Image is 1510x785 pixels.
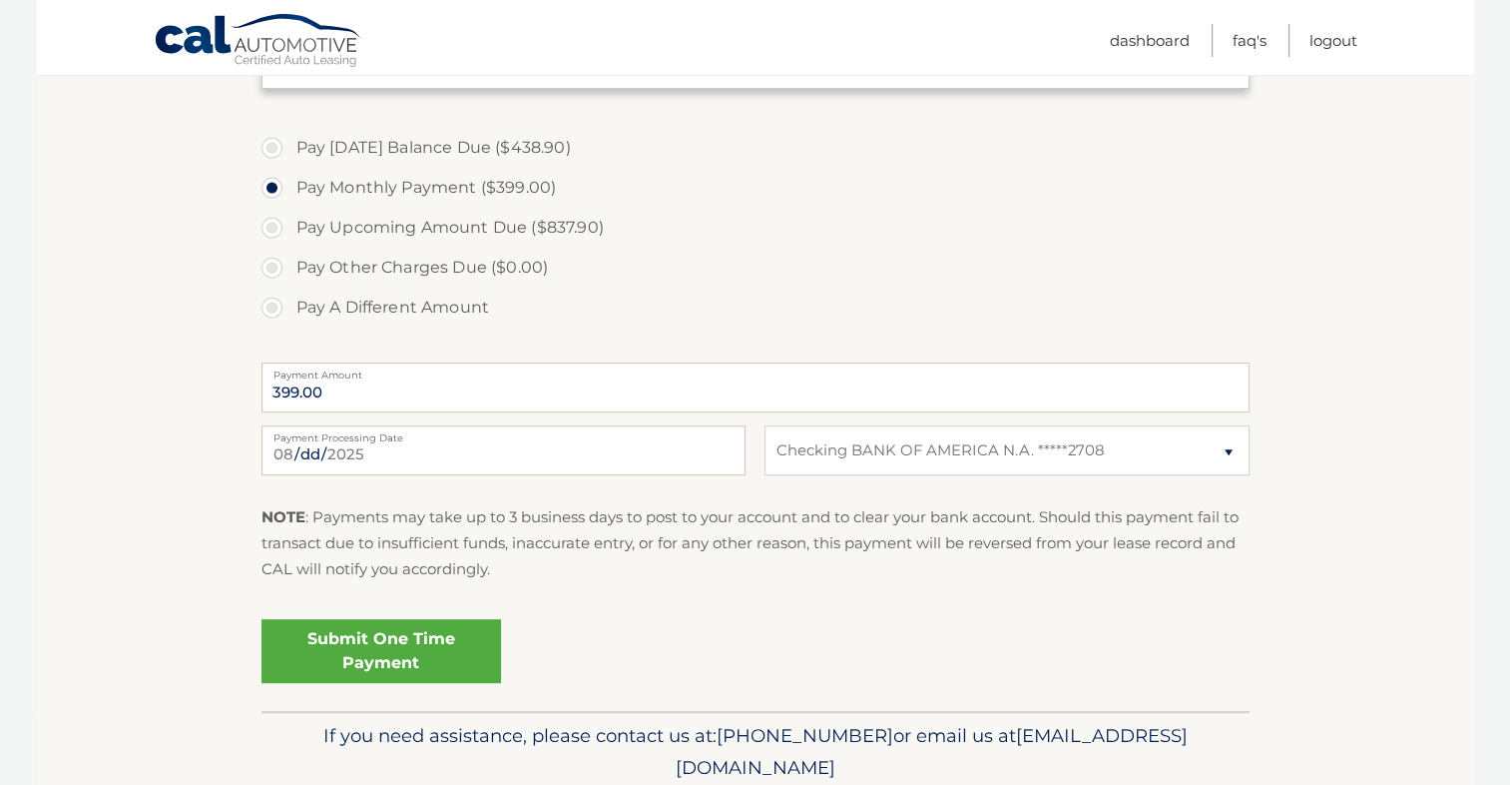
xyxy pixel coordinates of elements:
a: Dashboard [1110,24,1190,57]
a: Cal Automotive [154,13,363,71]
strong: NOTE [261,507,305,526]
p: : Payments may take up to 3 business days to post to your account and to clear your bank account.... [261,504,1250,583]
label: Payment Amount [261,363,1250,379]
label: Pay A Different Amount [261,288,1250,328]
label: Pay [DATE] Balance Due ($438.90) [261,128,1250,168]
label: Pay Other Charges Due ($0.00) [261,248,1250,288]
a: Submit One Time Payment [261,619,501,683]
input: Payment Date [261,425,746,475]
span: [EMAIL_ADDRESS][DOMAIN_NAME] [676,724,1188,779]
label: Payment Processing Date [261,425,746,441]
label: Pay Upcoming Amount Due ($837.90) [261,208,1250,248]
label: Pay Monthly Payment ($399.00) [261,168,1250,208]
a: Logout [1309,24,1357,57]
p: If you need assistance, please contact us at: or email us at [274,720,1237,784]
input: Payment Amount [261,363,1250,412]
span: [PHONE_NUMBER] [717,724,893,747]
a: FAQ's [1233,24,1266,57]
